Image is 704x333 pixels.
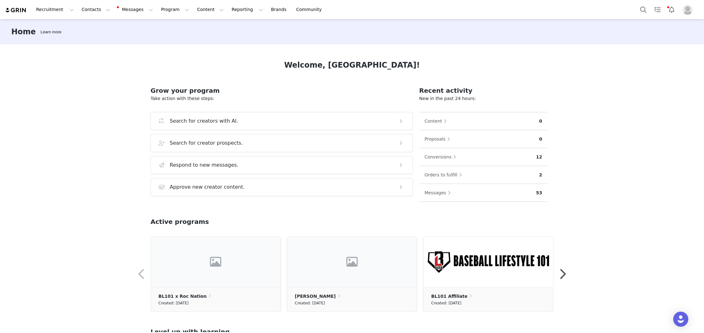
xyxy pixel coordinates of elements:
[424,170,465,180] button: Orders to fulfill
[158,293,206,300] p: BL101 x Roc Nation
[193,3,228,17] button: Content
[539,172,542,178] p: 2
[431,293,467,300] p: BL101 Affiliate
[673,312,688,327] div: Open Intercom Messenger
[424,134,454,144] button: Proposals
[157,3,193,17] button: Program
[536,154,542,160] p: 12
[114,3,157,17] button: Messages
[170,183,245,191] h3: Approve new creator content.
[170,139,243,147] h3: Search for creator prospects.
[424,116,450,126] button: Content
[151,178,413,196] button: Approve new creator content.
[295,300,325,307] small: Created: [DATE]
[32,3,78,17] button: Recruitment
[419,86,547,95] h2: Recent activity
[539,118,542,125] p: 0
[170,161,239,169] h3: Respond to new messages.
[267,3,292,17] a: Brands
[284,59,420,71] h1: Welcome, [GEOGRAPHIC_DATA]!
[539,136,542,142] p: 0
[679,5,699,15] button: Profile
[151,86,413,95] h2: Grow your program
[5,7,27,13] img: grin logo
[151,95,413,102] p: Take action with these steps:
[431,300,461,307] small: Created: [DATE]
[536,190,542,196] p: 53
[158,300,189,307] small: Created: [DATE]
[39,29,63,35] div: Tooltip anchor
[228,3,267,17] button: Reporting
[151,156,413,174] button: Respond to new messages.
[170,117,238,125] h3: Search for creators with AI.
[11,26,36,37] h3: Home
[151,112,413,130] button: Search for creators with AI.
[424,152,459,162] button: Conversions
[293,3,328,17] a: Community
[78,3,114,17] button: Contacts
[295,293,336,300] p: [PERSON_NAME]
[151,134,413,152] button: Search for creator prospects.
[419,95,547,102] p: New in the past 24 hours:
[424,188,454,198] button: Messages
[636,3,650,17] button: Search
[683,5,693,15] img: placeholder-profile.jpg
[151,217,209,226] h2: Active programs
[424,237,553,287] img: 2061eeb7-681f-465d-b743-125ed59b68da.jpg
[651,3,664,17] a: Tasks
[665,3,679,17] button: Notifications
